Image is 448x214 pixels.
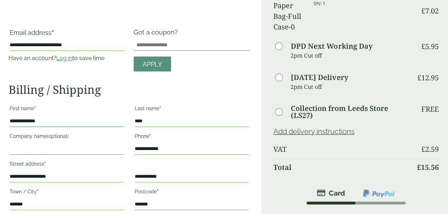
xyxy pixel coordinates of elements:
[47,133,69,139] span: (optional)
[417,162,421,172] span: £
[157,189,159,194] abbr: required
[421,42,425,51] span: £
[417,162,439,172] bdi: 15.56
[10,159,124,171] label: Street address
[37,189,38,194] abbr: required
[134,57,171,72] a: Apply
[421,105,439,113] p: Free
[273,141,412,158] th: VAT
[290,81,412,92] p: 2pm Cut off
[135,131,249,143] label: Phone
[362,189,395,198] img: ppcp-gateway.png
[10,103,124,116] label: First name
[44,161,46,167] abbr: required
[417,73,421,82] span: £
[291,105,412,119] label: Collection from Leeds Store (LS27)
[290,50,412,61] p: 2pm Cut off
[9,83,250,96] h2: Billing / Shipping
[10,187,124,199] label: Town / City
[317,189,345,197] img: stripe.png
[421,6,425,16] span: £
[421,144,425,154] span: £
[149,133,151,139] abbr: required
[143,60,162,68] span: Apply
[421,144,439,154] bdi: 2.59
[291,43,372,50] label: DPD Next Working Day
[421,6,439,16] bdi: 7.02
[34,106,36,111] abbr: required
[313,0,325,6] small: Qty: 1
[10,30,124,39] label: Email address
[10,131,124,143] label: Company name
[56,55,72,61] a: Log in
[52,29,54,36] abbr: required
[421,42,439,51] bdi: 5.95
[273,127,354,136] a: Add delivery instructions
[417,73,439,82] bdi: 12.95
[134,28,181,39] label: Got a coupon?
[135,103,249,116] label: Last name
[135,187,249,199] label: Postcode
[273,159,412,176] th: Total
[9,54,125,63] p: Have an account? to save time
[291,74,348,81] label: [DATE] Delivery
[159,106,161,111] abbr: required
